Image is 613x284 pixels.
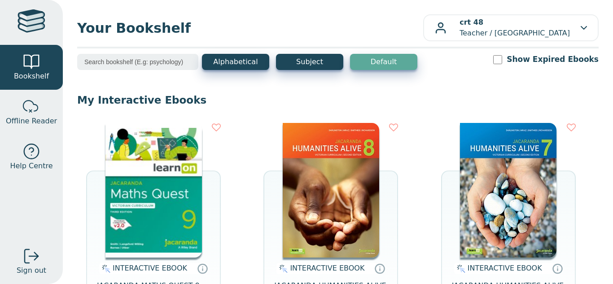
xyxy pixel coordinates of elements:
[113,264,187,272] span: INTERACTIVE EBOOK
[507,54,599,65] label: Show Expired Ebooks
[290,264,364,272] span: INTERACTIVE EBOOK
[17,265,46,276] span: Sign out
[460,18,483,26] b: crt 48
[202,54,269,70] button: Alphabetical
[6,116,57,127] span: Offline Reader
[77,18,423,38] span: Your Bookshelf
[468,264,542,272] span: INTERACTIVE EBOOK
[197,263,208,274] a: Interactive eBooks are accessed online via the publisher’s portal. They contain interactive resou...
[99,263,110,274] img: interactive.svg
[77,93,599,107] p: My Interactive Ebooks
[552,263,563,274] a: Interactive eBooks are accessed online via the publisher’s portal. They contain interactive resou...
[10,161,53,171] span: Help Centre
[105,123,202,258] img: d8ec4081-4f6c-4da7-a9b0-af0f6a6d5f93.jpg
[350,54,417,70] button: Default
[77,54,198,70] input: Search bookshelf (E.g: psychology)
[423,14,599,41] button: crt 48Teacher / [GEOGRAPHIC_DATA]
[460,123,556,258] img: 429ddfad-7b91-e911-a97e-0272d098c78b.jpg
[460,17,570,39] p: Teacher / [GEOGRAPHIC_DATA]
[276,263,288,274] img: interactive.svg
[276,54,343,70] button: Subject
[454,263,465,274] img: interactive.svg
[283,123,379,258] img: bee2d5d4-7b91-e911-a97e-0272d098c78b.jpg
[374,263,385,274] a: Interactive eBooks are accessed online via the publisher’s portal. They contain interactive resou...
[14,71,49,82] span: Bookshelf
